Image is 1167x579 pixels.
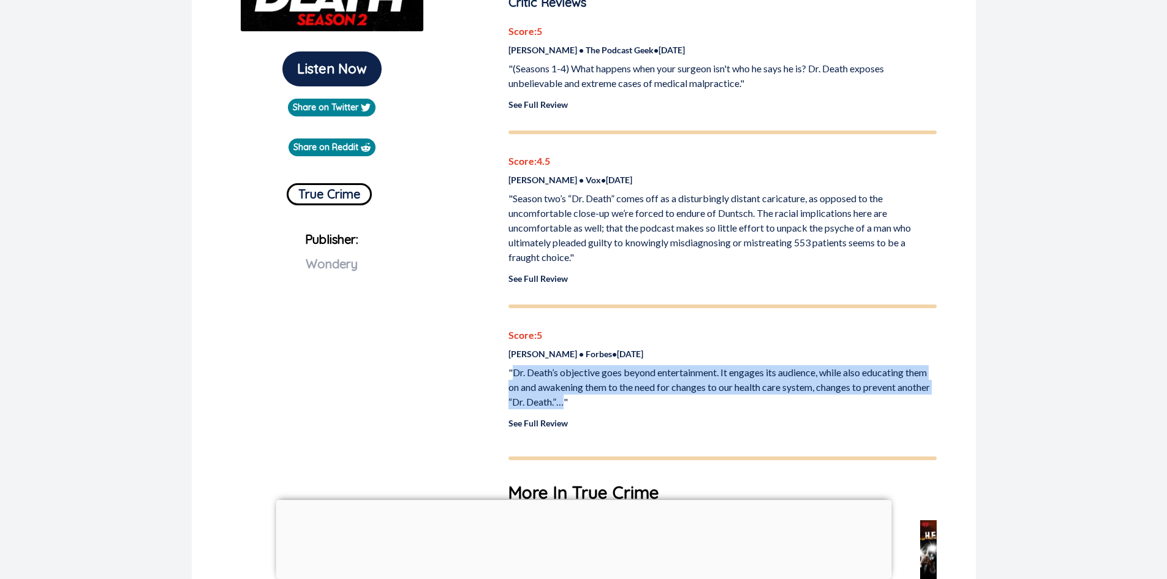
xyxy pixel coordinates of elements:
[508,365,937,409] p: "Dr. Death’s objective goes beyond entertainment. It engages its audience, while also educating t...
[508,328,937,342] p: Score: 5
[288,99,376,116] a: Share on Twitter
[508,173,937,186] p: [PERSON_NAME] • Vox • [DATE]
[508,418,568,428] a: See Full Review
[508,44,937,56] p: [PERSON_NAME] • The Podcast Geek • [DATE]
[287,178,372,205] a: True Crime
[508,61,937,91] p: "(Seasons 1-4) What happens when your surgeon isn't who he says he is? Dr. Death exposes unbeliev...
[508,191,937,265] p: "Season two’s “Dr. Death” comes off as a disturbingly distant caricature, as opposed to the uncom...
[508,347,937,360] p: [PERSON_NAME] • Forbes • [DATE]
[282,51,382,86] button: Listen Now
[508,154,937,168] p: Score: 4.5
[508,99,568,110] a: See Full Review
[289,138,376,156] a: Share on Reddit
[508,480,937,505] h1: More In True Crime
[508,273,568,284] a: See Full Review
[306,256,358,271] span: Wondery
[202,227,463,316] p: Publisher:
[276,500,891,576] iframe: Advertisement
[508,24,937,39] p: Score: 5
[287,183,372,205] button: True Crime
